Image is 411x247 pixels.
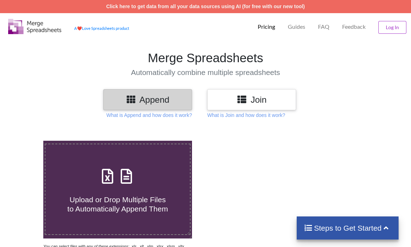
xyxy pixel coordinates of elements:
a: AheartLove Spreadsheets product [74,26,129,31]
p: Pricing [258,23,275,31]
p: What is Join and how does it work? [207,112,285,119]
h4: Steps to Get Started [304,224,391,232]
h3: Append [109,95,187,105]
span: heart [77,26,82,31]
img: Logo.png [8,19,61,34]
p: Guides [288,23,305,31]
button: Log In [378,21,406,34]
span: Upload or Drop Multiple Files to Automatically Append Them [67,195,168,213]
p: What is Append and how does it work? [106,112,192,119]
a: Click here to get data from all your data sources using AI (for free with our new tool) [106,4,305,9]
h3: Join [213,95,291,105]
p: FAQ [318,23,329,31]
span: Feedback [342,24,366,29]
